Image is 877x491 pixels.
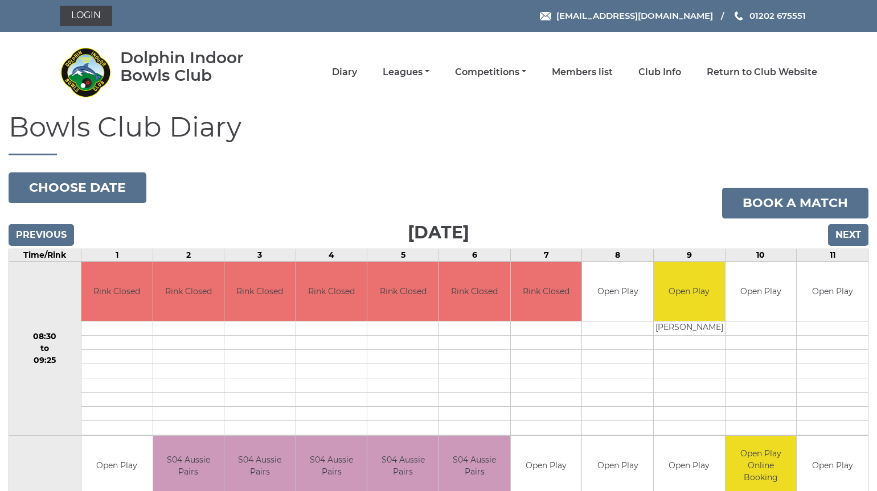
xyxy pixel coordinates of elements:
img: Email [540,12,551,20]
a: Club Info [638,66,681,79]
a: Email [EMAIL_ADDRESS][DOMAIN_NAME] [540,9,713,22]
input: Previous [9,224,74,246]
td: 11 [797,249,868,261]
a: Leagues [383,66,429,79]
td: Rink Closed [81,262,153,321]
td: 1 [81,249,153,261]
td: 6 [439,249,511,261]
td: Rink Closed [153,262,224,321]
td: 9 [653,249,725,261]
td: 2 [153,249,224,261]
a: Competitions [455,66,526,79]
td: 5 [367,249,439,261]
td: Open Play [797,262,868,321]
td: 3 [224,249,296,261]
span: 01202 675551 [749,10,806,21]
td: 10 [725,249,797,261]
a: Book a match [722,188,868,218]
img: Dolphin Indoor Bowls Club [60,47,111,98]
a: Phone us 01202 675551 [733,9,806,22]
td: Rink Closed [367,262,438,321]
img: Phone us [735,11,743,20]
td: 08:30 to 09:25 [9,261,81,436]
td: Time/Rink [9,249,81,261]
div: Dolphin Indoor Bowls Club [120,49,277,84]
td: Rink Closed [439,262,510,321]
td: 7 [510,249,582,261]
td: 4 [296,249,367,261]
td: [PERSON_NAME] [654,321,725,336]
td: Open Play [726,262,797,321]
a: Diary [332,66,357,79]
a: Return to Club Website [707,66,817,79]
td: Open Play [654,262,725,321]
a: Login [60,6,112,26]
td: Rink Closed [224,262,296,321]
td: Rink Closed [511,262,582,321]
span: [EMAIL_ADDRESS][DOMAIN_NAME] [556,10,713,21]
button: Choose date [9,172,146,203]
td: 8 [582,249,654,261]
h1: Bowls Club Diary [9,112,868,155]
td: Open Play [582,262,653,321]
input: Next [828,224,868,246]
a: Members list [552,66,613,79]
td: Rink Closed [296,262,367,321]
